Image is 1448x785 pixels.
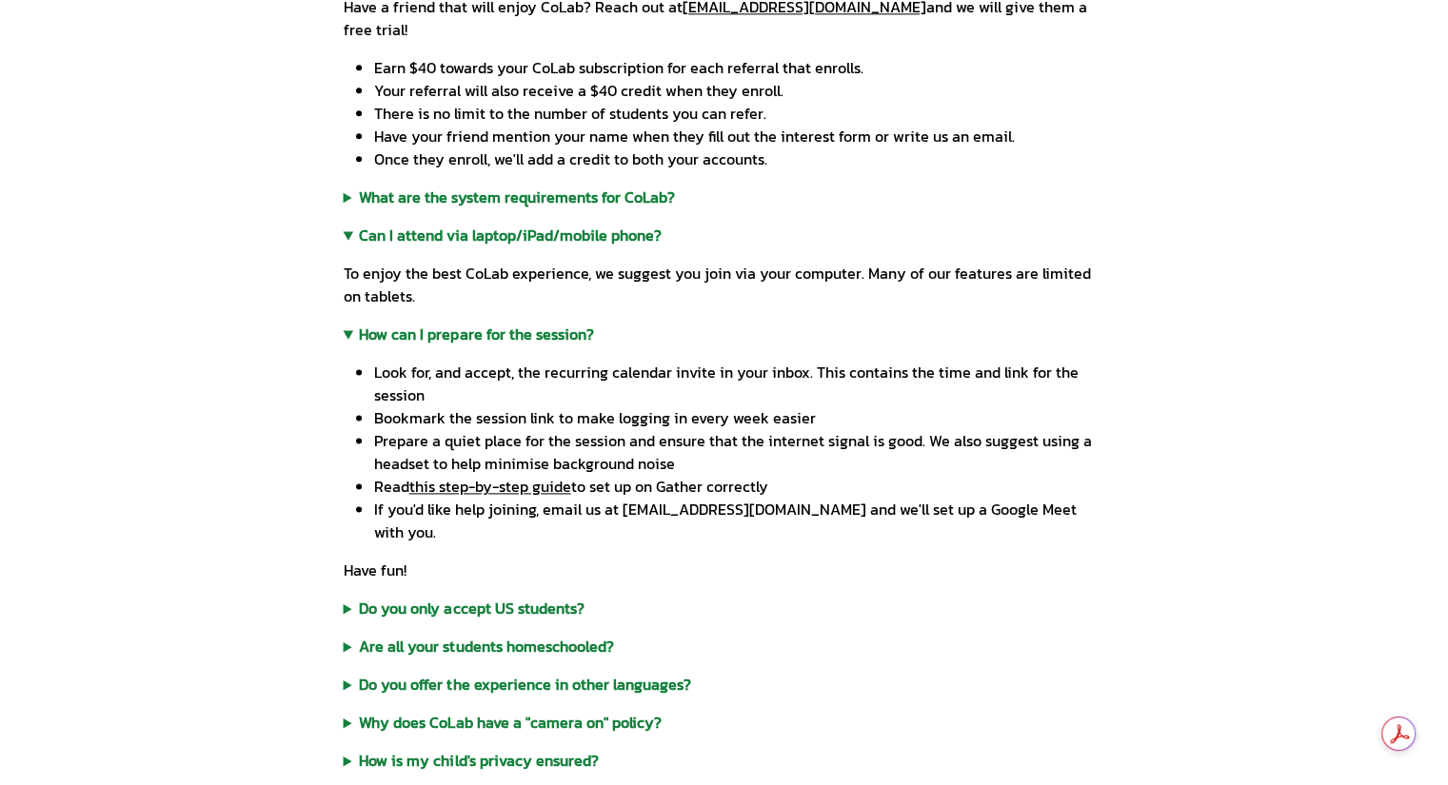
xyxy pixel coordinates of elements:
p: Have fun! [344,559,1105,581]
summary: What are the system requirements for CoLab? [344,186,1105,208]
p: Earn $40 towards your CoLab subscription for each referral that enrolls. [374,56,1105,79]
p: Have your friend mention your name when they fill out the interest form or write us an email. [374,125,1105,147]
p: There is no limit to the number of students you can refer. [374,102,1105,125]
summary: Can I attend via laptop/iPad/mobile phone? [344,224,1105,246]
p: Read to set up on Gather correctly [374,475,1105,498]
summary: How is my child's privacy ensured? [344,749,1105,772]
summary: How can I prepare for the session? [344,323,1105,345]
p: If you'd like help joining, email us at [EMAIL_ADDRESS][DOMAIN_NAME] and we'll set up a Google Me... [374,498,1105,543]
p: Once they enroll, we'll add a credit to both your accounts. [374,147,1105,170]
summary: Why does CoLab have a "camera on" policy? [344,711,1105,734]
p: Bookmark the session link to make logging in every week easier [374,406,1105,429]
summary: Do you only accept US students? [344,597,1105,619]
summary: Are all your students homeschooled? [344,635,1105,657]
p: Look for, and accept, the recurring calendar invite in your inbox. This contains the time and lin... [374,361,1105,406]
p: Your referral will also receive a $40 credit when they enroll. [374,79,1105,102]
p: To enjoy the best CoLab experience, we suggest you join via your computer. Many of our features a... [344,262,1105,307]
a: this step-by-step guide [409,475,571,498]
summary: Do you offer the experience in other languages? [344,673,1105,696]
p: Prepare a quiet place for the session and ensure that the internet signal is good. We also sugges... [374,429,1105,475]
